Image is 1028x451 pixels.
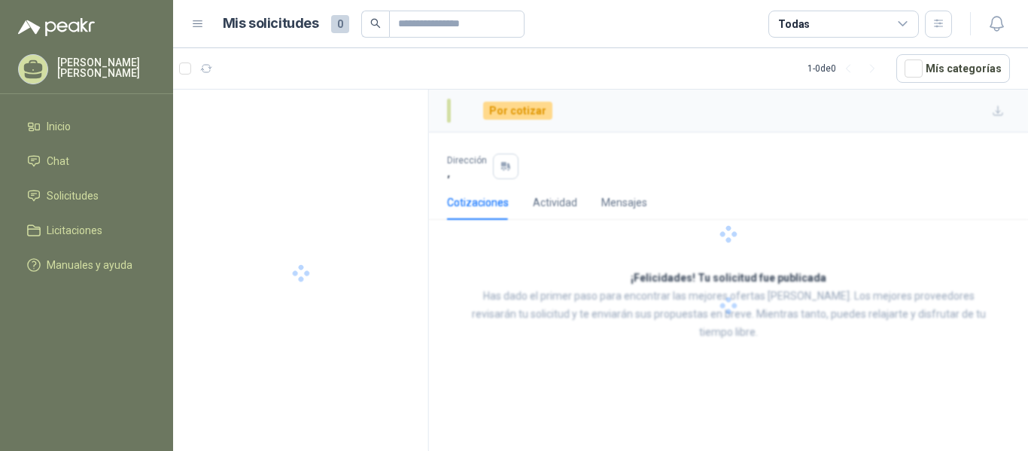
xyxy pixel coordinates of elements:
[18,112,155,141] a: Inicio
[57,57,155,78] p: [PERSON_NAME] [PERSON_NAME]
[778,16,810,32] div: Todas
[18,147,155,175] a: Chat
[370,18,381,29] span: search
[18,18,95,36] img: Logo peakr
[47,257,132,273] span: Manuales y ayuda
[47,153,69,169] span: Chat
[223,13,319,35] h1: Mis solicitudes
[18,181,155,210] a: Solicitudes
[807,56,884,81] div: 1 - 0 de 0
[18,251,155,279] a: Manuales y ayuda
[47,187,99,204] span: Solicitudes
[896,54,1010,83] button: Mís categorías
[331,15,349,33] span: 0
[18,216,155,245] a: Licitaciones
[47,222,102,239] span: Licitaciones
[47,118,71,135] span: Inicio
